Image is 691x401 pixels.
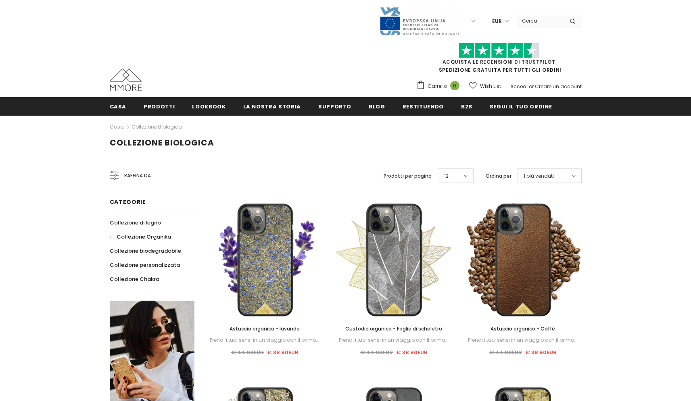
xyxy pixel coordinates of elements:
[444,172,449,180] span: 12
[403,103,444,110] span: Restituendo
[486,172,511,180] label: Ordina per
[110,244,181,258] a: Collezione biodegradabile
[110,69,142,91] img: Casi MMORE
[110,97,127,115] a: Casa
[230,325,300,332] span: Astuccio organico - lavanda
[231,349,264,356] span: € 44.90EUR
[517,15,564,27] input: Search Site
[110,198,146,206] span: Categorie
[490,103,552,110] span: Segui il tuo ordine
[492,17,502,25] span: EUR
[464,324,581,333] a: Astuccio organico - Caffè
[110,247,181,255] span: Collezione biodegradabile
[491,325,555,332] span: Astuccio organico - Caffè
[461,103,472,110] span: B2B
[110,219,161,226] span: Collezione di legno
[110,216,161,230] a: Collezione di legno
[443,58,555,65] a: Acquista le recensioni di TrustPilot
[110,258,180,272] a: Collezione personalizzata
[529,83,534,90] span: or
[110,103,127,110] span: Casa
[124,171,151,180] span: Raffina da
[132,123,182,130] a: Collezione biologica
[396,349,428,356] span: € 38.90EUR
[192,103,225,110] span: Lookbook
[416,80,463,92] a: Carrello 0
[192,97,225,115] a: Lookbook
[428,82,447,90] span: Carrello
[267,349,299,356] span: € 38.90EUR
[416,46,582,73] span: SPEDIZIONE GRATUITA PER TUTTI GLI ORDINI
[369,97,385,115] a: Blog
[110,230,171,244] a: Collezione Organika
[110,137,214,148] span: Collezione biologica
[480,82,501,90] span: Wish List
[535,83,582,90] a: Creare un account
[461,97,472,115] a: B2B
[110,275,159,283] span: Collezione Chakra
[379,6,460,36] img: Javni Razpis
[117,233,171,241] span: Collezione Organika
[360,349,393,356] span: € 44.90EUR
[318,97,351,115] a: supporto
[384,172,432,180] label: Prodotti per pagina
[489,349,522,356] span: € 44.90EUR
[144,103,175,110] span: Prodotti
[335,324,452,333] a: Custodia organica - Foglie di scheletro
[110,261,180,269] span: Collezione personalizzata
[450,81,459,90] span: 0
[207,324,324,333] a: Astuccio organico - lavanda
[318,103,351,110] span: supporto
[403,97,444,115] a: Restituendo
[464,336,581,345] div: Prendi i tuoi sensi in un viaggio con il primo...
[110,272,159,286] a: Collezione Chakra
[525,349,557,356] span: € 38.90EUR
[379,17,460,24] a: Javni Razpis
[524,172,554,180] span: I più venduti
[144,97,175,115] a: Prodotti
[335,336,452,345] div: Prendi i tuoi sensi in un viaggio con il primo...
[110,122,124,132] a: Casa
[243,103,301,110] span: La nostra storia
[469,79,501,93] a: Wish List
[459,43,539,58] img: Fidati di Pilot Stars
[243,97,301,115] a: La nostra storia
[369,103,385,110] span: Blog
[345,325,442,332] span: Custodia organica - Foglie di scheletro
[510,83,528,90] a: Accedi
[490,97,552,115] a: Segui il tuo ordine
[207,336,324,345] div: Prendi i tuoi sensi in un viaggio con il primo...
